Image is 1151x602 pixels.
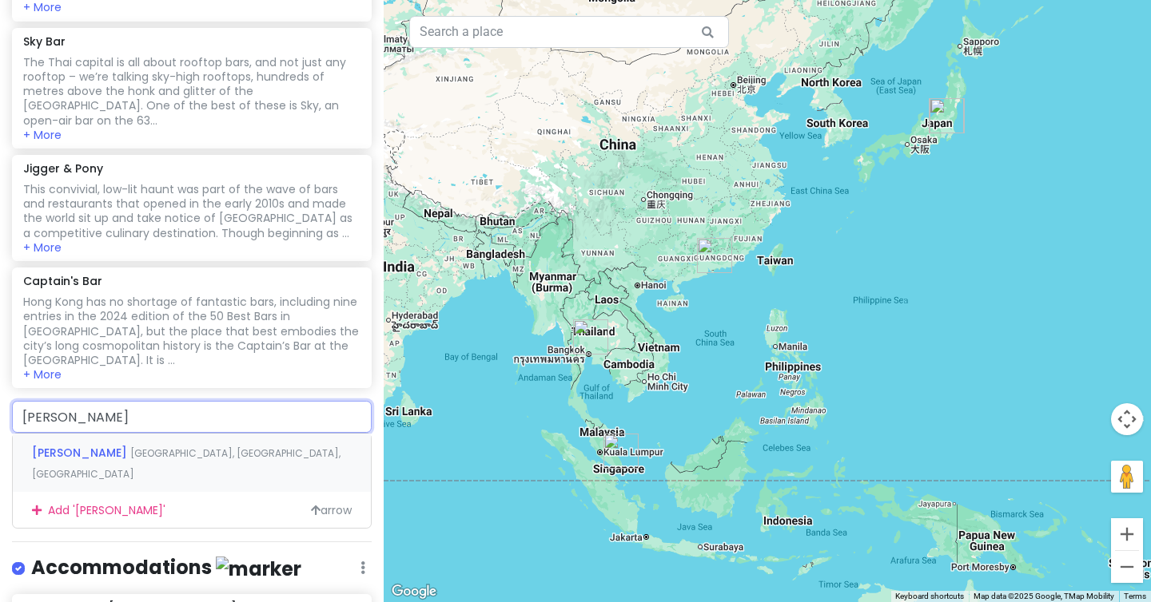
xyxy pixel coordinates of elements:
[23,240,62,255] button: + More
[409,16,729,48] input: Search a place
[23,55,360,128] div: The Thai capital is all about rooftop bars, and not just any rooftop – we’re talking sky-high roo...
[32,445,130,461] span: [PERSON_NAME]
[1111,403,1143,435] button: Map camera controls
[929,98,964,133] div: Ikejiri Asano
[23,161,103,176] h6: Jigger & Pony
[895,591,964,602] button: Keyboard shortcuts
[1124,592,1146,600] a: Terms (opens in new tab)
[31,555,301,581] h4: Accommodations
[311,501,352,519] span: arrow
[573,319,608,354] div: Charmkrung
[13,492,371,528] div: Add ' [PERSON_NAME] '
[23,182,360,240] div: This convivial, low-lit haunt was part of the wave of bars and restaurants that opened in the ear...
[388,581,440,602] img: Google
[974,592,1114,600] span: Map data ©2025 Google, TMap Mobility
[23,295,360,367] div: Hong Kong has no shortage of fantastic bars, including nine entries in the 2024 edition of the 50...
[1111,518,1143,550] button: Zoom in
[930,98,965,133] div: Royal Bar
[23,34,66,49] h6: Sky Bar
[23,274,102,288] h6: Captain's Bar
[23,128,62,142] button: + More
[23,367,62,382] button: + More
[12,401,372,433] input: + Add place or address
[697,238,732,273] div: Captain's Bar
[1111,551,1143,583] button: Zoom out
[1111,461,1143,493] button: Drag Pegman onto the map to open Street View
[32,446,341,481] span: [GEOGRAPHIC_DATA], [GEOGRAPHIC_DATA], [GEOGRAPHIC_DATA]
[216,556,301,581] img: marker
[388,581,440,602] a: Open this area in Google Maps (opens a new window)
[603,434,639,469] div: Jigger & Pony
